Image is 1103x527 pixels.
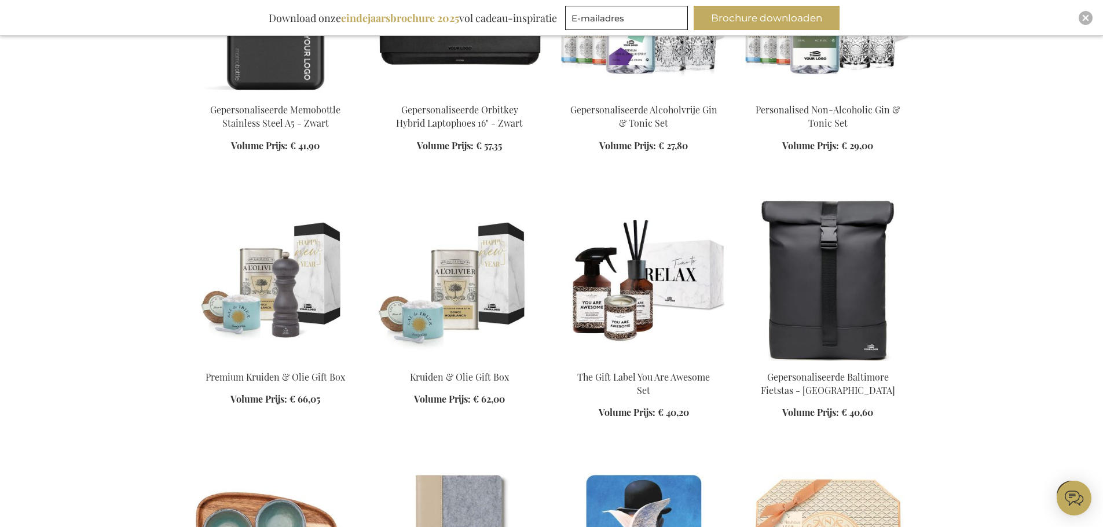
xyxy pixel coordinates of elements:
[782,406,873,419] a: Volume Prijs: € 40,60
[570,104,717,129] a: Gepersonaliseerde Alcoholvrije Gin & Tonic Set
[473,393,505,405] span: € 62,00
[231,139,288,152] span: Volume Prijs:
[599,139,688,153] a: Volume Prijs: € 27,80
[599,406,655,418] span: Volume Prijs:
[414,393,471,405] span: Volume Prijs:
[658,406,689,418] span: € 40,20
[694,6,840,30] button: Brochure downloaden
[417,139,502,153] a: Volume Prijs: € 57,35
[193,356,358,367] a: Premium Kruiden & Olie Gift Box
[206,371,345,383] a: Premium Kruiden & Olie Gift Box
[193,89,358,100] a: Gepersonaliseerde Memobottle Stainless Steel A5 - Zwart
[414,393,505,406] a: Volume Prijs: € 62,00
[377,356,543,367] a: Kruiden & Olie Gift Box
[396,104,523,129] a: Gepersonaliseerde Orbitkey Hybrid Laptophoes 16" - Zwart
[782,139,873,153] a: Volume Prijs: € 29,00
[565,6,688,30] input: E-mailadres
[193,199,358,361] img: Premium Kruiden & Olie Gift Box
[565,6,691,34] form: marketing offers and promotions
[658,139,688,152] span: € 27,80
[756,104,900,129] a: Personalised Non-Alcoholic Gin & Tonic Set
[1057,481,1091,515] iframe: belco-activator-frame
[561,89,727,100] a: Gepersonaliseerde Alcoholvrije Gin & Tonic Set Gepersonaliseerde Alcoholvrije Gin & Tonic Set Gep...
[377,89,543,100] a: Personalised Orbitkey Hybrid Laptop Sleeve 16" - Black Gepersonaliseerde Orbitkey Hybrid Laptopho...
[417,139,474,152] span: Volume Prijs:
[230,393,320,406] a: Volume Prijs: € 66,05
[841,139,873,152] span: € 29,00
[1079,11,1093,25] div: Close
[745,356,911,367] a: Personalised Baltimore Bike Bag - Black
[577,371,710,396] a: The Gift Label You Are Awesome Set
[290,139,320,152] span: € 41,90
[761,371,895,396] a: Gepersonaliseerde Baltimore Fietstas - [GEOGRAPHIC_DATA]
[561,356,727,367] a: The Gift Label You Are Awesome Set
[410,371,509,383] a: Kruiden & Olie Gift Box
[1082,14,1089,21] img: Close
[599,406,689,419] a: Volume Prijs: € 40,20
[561,199,727,361] img: The Gift Label You Are Awesome Set
[290,393,320,405] span: € 66,05
[841,406,873,418] span: € 40,60
[231,139,320,153] a: Volume Prijs: € 41,90
[745,89,911,100] a: Personalised Non-Alcoholic Gin & Tonic Set Personalised Non-Alcoholic Gin & Tonic Set
[782,406,839,418] span: Volume Prijs:
[782,139,839,152] span: Volume Prijs:
[263,6,562,30] div: Download onze vol cadeau-inspiratie
[476,139,502,152] span: € 57,35
[599,139,656,152] span: Volume Prijs:
[230,393,287,405] span: Volume Prijs:
[745,199,911,361] img: Personalised Baltimore Bike Bag - Black
[210,104,340,129] a: Gepersonaliseerde Memobottle Stainless Steel A5 - Zwart
[377,199,543,361] img: Kruiden & Olie Gift Box
[341,11,459,25] b: eindejaarsbrochure 2025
